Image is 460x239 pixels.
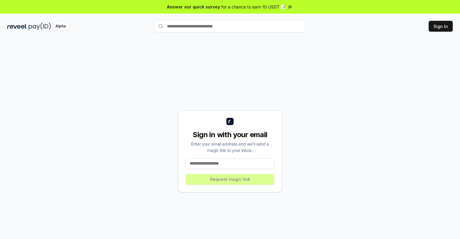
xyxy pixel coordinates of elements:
[7,23,27,30] img: reveel_dark
[186,141,274,153] div: Enter your email address and we’ll send a magic link to your inbox.
[226,118,234,125] img: logo_small
[29,23,51,30] img: pay_id
[186,130,274,140] div: Sign in with your email
[167,4,220,10] span: Answer our quick survey
[52,23,69,30] div: Alpha
[221,4,286,10] span: for a chance to earn 10 USDT 📝
[429,21,453,32] button: Sign In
